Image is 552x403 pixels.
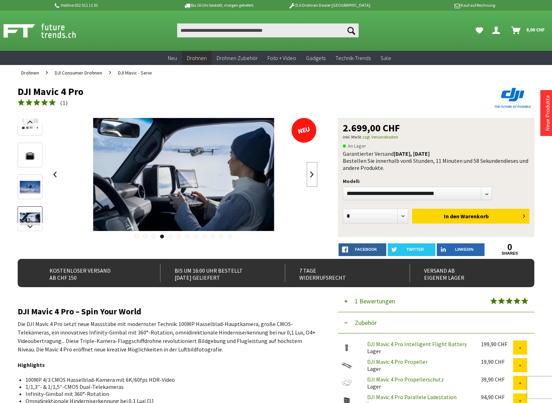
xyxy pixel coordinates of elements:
[343,133,529,141] p: inkl. MwSt.
[18,99,68,107] a: (1)
[168,54,177,61] span: Neu
[338,358,356,372] img: DJI Mavic 4 Pro Propeller
[455,247,474,251] span: LinkedIn
[367,393,457,401] a: DJI Mavic 4 Pro Parallele Ladestation
[409,157,504,164] span: 6 Stunden, 11 Minuten und 58 Sekunden
[35,264,145,282] div: Kostenloser Versand ab CHF 150
[376,51,396,65] a: Sale
[362,134,398,140] a: zzgl. Versandkosten
[21,70,39,76] span: Drohnen
[306,54,325,61] span: Gadgets
[343,177,529,185] p: Modell:
[489,23,506,37] a: Dein Konto
[18,86,431,97] h1: DJI Mavic 4 Pro
[394,150,430,157] b: [DATE], [DATE]
[274,1,384,10] p: DJI Drohnen Dealer [GEOGRAPHIC_DATA]
[343,123,400,133] span: 2.699,00 CHF
[301,51,330,65] a: Gadgets
[486,251,534,256] a: shares
[187,54,207,61] span: Drohnen
[481,358,513,365] div: 19,90 CHF
[25,383,312,390] li: 1/1,3″- & 1/1,5″-CMOS Dual-Telekameras
[18,307,317,316] h2: DJI Mavic 4 Pro – Spin Your World
[63,99,66,106] span: 1
[509,23,548,37] a: Warenkorb
[51,65,106,81] a: DJI Consumer Drohnen
[160,264,270,282] div: Bis um 16:00 Uhr bestellt [DATE] geliefert
[481,393,513,401] div: 94,90 CHF
[285,264,395,282] div: 7 Tage Widerrufsrecht
[343,150,529,171] div: Garantierter Versand Bestellen Sie innerhalb von dieses und andere Produkte.
[25,390,312,397] li: Infinity-Gimbal mit 360°-Rotation
[492,86,534,109] img: DJI
[217,54,258,61] span: Drohnen Zubehör
[338,291,534,312] button: 1 Bewertungen
[472,23,487,37] a: Meine Favoriten
[4,22,92,40] img: Shop Futuretrends - zur Startseite wechseln
[388,243,435,256] a: twitter
[481,340,513,348] div: 199,90 CHF
[367,340,467,348] a: DJI Mavic 4 Pro Intelligent Flight Battery
[18,65,42,81] a: Drohnen
[437,243,485,256] a: LinkedIn
[381,54,391,61] span: Sale
[164,1,274,10] p: Bis 16 Uhr bestellt, morgen geliefert.
[367,358,428,365] a: DJI Mavic 4 Pro Propeller
[338,340,356,354] img: DJI Mavic 4 Pro Intelligent Flight Battery
[338,312,534,333] button: Zubehör
[410,264,519,282] div: Versand ab eigenem Lager
[55,70,102,76] span: DJI Consumer Drohnen
[335,54,371,61] span: Technik-Trends
[344,23,359,37] button: Suchen
[355,247,377,251] span: facebook
[362,376,475,390] div: Lager
[343,142,366,150] span: An Lager
[362,340,475,355] div: Lager
[18,320,317,354] p: Die DJI Mavic 4 Pro setzt neue Massstäbe mit modernster Technik: 100MP Hasselblad-Hauptkamera, gr...
[177,23,359,37] input: Produkt, Marke, Kategorie, EAN, Artikelnummer…
[362,358,475,372] div: Lager
[268,54,296,61] span: Foto + Video
[338,376,356,389] img: DJI Mavic 4 Pro Propellerschutz
[163,51,182,65] a: Neu
[114,65,155,81] a: DJI Mavic - Serie
[263,51,301,65] a: Foto + Video
[412,209,529,224] button: In den Warenkorb
[460,213,489,220] span: Warenkorb
[444,213,459,220] span: In den
[182,51,212,65] a: Drohnen
[526,24,545,35] span: 0,00 CHF
[60,99,68,106] span: ( )
[481,376,513,383] div: 39,90 CHF
[18,361,45,368] strong: Highlights
[25,376,312,383] li: 100MP 4/3 CMOS Hasselblad-Kamera mit 6K/60fps HDR-Video
[406,247,424,251] span: twitter
[486,243,534,251] a: 0
[339,243,386,256] a: facebook
[330,51,376,65] a: Technik-Trends
[212,51,263,65] a: Drohnen Zubehör
[53,1,164,10] p: Hotline 032 511 11 03
[367,376,444,383] a: DJI Mavic 4 Pro Propellerschutz
[544,95,551,131] a: Neue Produkte
[118,70,152,76] span: DJI Mavic - Serie
[384,1,495,10] p: Kauf auf Rechnung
